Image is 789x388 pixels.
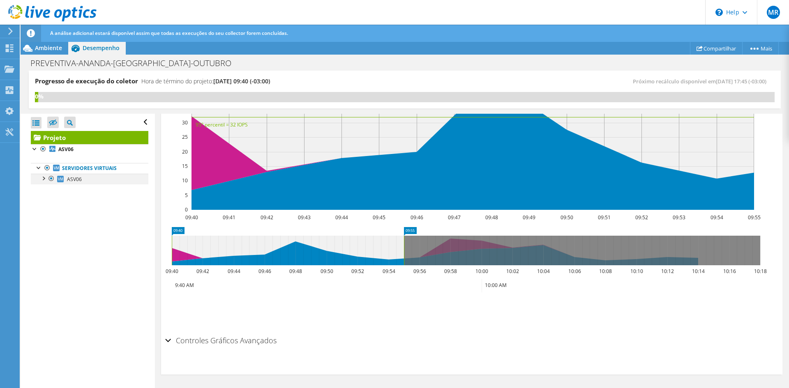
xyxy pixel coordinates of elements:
text: 30 [182,119,188,126]
text: 10:06 [568,268,581,275]
text: 09:52 [635,214,648,221]
a: Compartilhar [690,42,743,55]
h2: Controles Gráficos Avançados [165,332,277,349]
span: [DATE] 17:45 (-03:00) [716,78,766,85]
text: 09:50 [561,214,573,221]
text: 09:52 [351,268,364,275]
div: 0% [35,92,38,101]
text: 10 [182,177,188,184]
text: 09:58 [444,268,457,275]
text: 09:40 [185,214,198,221]
span: A análise adicional estará disponível assim que todas as execuções do seu collector forem concluí... [50,30,288,37]
a: Servidores virtuais [31,163,148,174]
text: 5 [185,192,188,199]
text: 10:12 [661,268,674,275]
text: 09:48 [485,214,498,221]
span: MR [767,6,780,19]
text: 09:44 [228,268,240,275]
text: 10:14 [692,268,705,275]
text: 09:51 [598,214,611,221]
text: 09:48 [289,268,302,275]
text: 09:56 [413,268,426,275]
text: 09:47 [448,214,461,221]
text: 15 [182,163,188,170]
text: 09:40 [166,268,178,275]
h1: PREVENTIVA-ANANDA-[GEOGRAPHIC_DATA]-OUTUBRO [27,59,244,68]
text: 09:45 [373,214,385,221]
text: 09:42 [196,268,209,275]
text: 0 [185,206,188,213]
text: 10:10 [630,268,643,275]
a: ASV06 [31,144,148,155]
svg: \n [715,9,723,16]
text: 09:43 [298,214,311,221]
text: 09:42 [261,214,273,221]
h4: Hora de término do projeto: [141,77,270,86]
text: 09:55 [748,214,761,221]
text: 10:18 [754,268,767,275]
text: 09:53 [673,214,685,221]
text: 09:54 [711,214,723,221]
text: 09:54 [383,268,395,275]
text: 10:08 [599,268,612,275]
text: 20 [182,148,188,155]
text: 10:02 [506,268,519,275]
text: 09:50 [321,268,333,275]
text: 09:46 [411,214,423,221]
text: 09:49 [523,214,535,221]
a: Projeto [31,131,148,144]
a: ASV06 [31,174,148,184]
span: Desempenho [83,44,120,52]
text: 09:46 [258,268,271,275]
span: [DATE] 09:40 (-03:00) [213,77,270,85]
text: 25 [182,133,188,140]
span: Ambiente [35,44,62,52]
text: 09:44 [335,214,348,221]
text: 10:00 [475,268,488,275]
text: 09:41 [223,214,235,221]
text: 10:16 [723,268,736,275]
b: ASV06 [58,146,74,153]
text: 95° percentil = 32 IOPS [196,121,248,128]
span: ASV06 [67,176,82,183]
a: Mais [742,42,779,55]
span: Próximo recálculo disponível em [633,78,771,85]
text: 10:04 [537,268,550,275]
